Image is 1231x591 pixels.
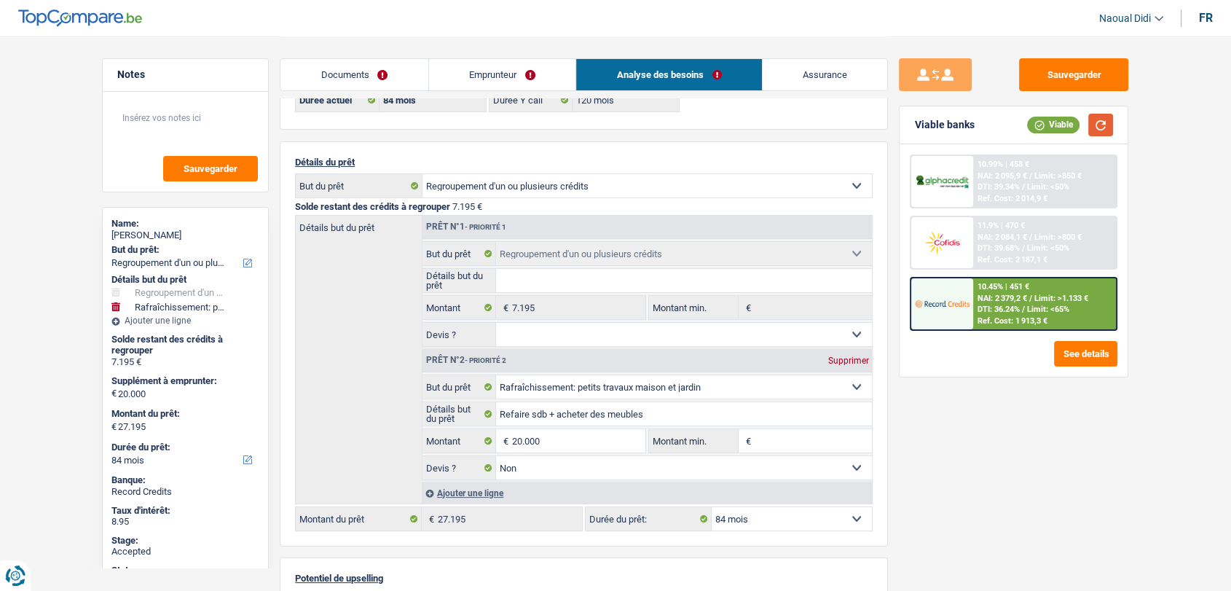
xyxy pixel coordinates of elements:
[1034,171,1082,181] span: Limit: >850 €
[739,296,755,319] span: €
[978,221,1025,230] div: 11.9% | 470 €
[295,201,450,212] span: Solde restant des crédits à regrouper
[295,573,873,584] p: Potentiel de upselling
[111,218,259,230] div: Name:
[978,316,1047,326] div: Ref. Cost: 1 913,3 €
[1088,7,1163,31] a: Naoual Didi
[111,505,259,517] div: Taux d'intérêt:
[422,269,496,292] label: Détails but du prêt
[978,171,1027,181] span: NAI: 2 095,9 €
[1029,171,1032,181] span: /
[576,59,762,90] a: Analyse des besoins
[111,535,259,547] div: Stage:
[422,375,496,399] label: But du prêt
[295,157,873,168] p: Détails du prêt
[111,474,259,486] div: Banque:
[978,243,1020,253] span: DTI: 39.68%
[111,244,256,256] label: But du prêt:
[184,164,237,173] span: Sauvegarder
[1027,182,1069,192] span: Limit: <50%
[1054,341,1117,367] button: See details
[824,356,872,365] div: Supprimer
[296,507,422,531] label: Montant du prêt
[117,69,253,81] h5: Notes
[465,223,506,231] span: - Priorité 1
[1029,232,1032,242] span: /
[429,59,576,90] a: Emprunteur
[915,290,969,317] img: Record Credits
[296,88,379,111] label: Durée actuel
[422,222,510,232] div: Prêt n°1
[111,316,259,326] div: Ajouter une ligne
[978,305,1020,314] span: DTI: 36.24%
[111,230,259,241] div: [PERSON_NAME]
[111,486,259,498] div: Record Credits
[1027,305,1069,314] span: Limit: <65%
[111,546,259,557] div: Accepted
[111,565,259,576] div: Status:
[422,323,496,346] label: Devis ?
[586,507,712,531] label: Durée du prêt:
[422,242,496,265] label: But du prêt
[1019,58,1128,91] button: Sauvegarder
[1034,294,1088,303] span: Limit: >1.133 €
[978,282,1029,291] div: 10.45% | 451 €
[1099,12,1151,25] span: Naoual Didi
[422,296,496,319] label: Montant
[163,156,258,181] button: Sauvegarder
[1022,305,1025,314] span: /
[1034,232,1082,242] span: Limit: >800 €
[111,516,259,528] div: 8.95
[111,408,256,420] label: Montant du prêt:
[422,402,496,426] label: Détails but du prêt
[452,201,482,212] span: 7.195 €
[1027,117,1079,133] div: Viable
[978,232,1027,242] span: NAI: 2 084,1 €
[915,173,969,190] img: AlphaCredit
[496,296,512,319] span: €
[763,59,888,90] a: Assurance
[111,375,256,387] label: Supplément à emprunter:
[739,429,755,453] span: €
[111,442,256,453] label: Durée du prêt:
[915,229,969,256] img: Cofidis
[422,456,496,480] label: Devis ?
[1022,182,1025,192] span: /
[1199,11,1213,25] div: fr
[111,274,259,286] div: Détails but du prêt
[296,216,422,232] label: Détails but du prêt
[978,182,1020,192] span: DTI: 39.34%
[649,429,738,453] label: Montant min.
[978,255,1047,265] div: Ref. Cost: 2 187,1 €
[978,294,1027,303] span: NAI: 2 379,2 €
[111,388,117,399] span: €
[649,296,738,319] label: Montant min.
[422,507,438,531] span: €
[1027,243,1069,253] span: Limit: <50%
[422,429,496,453] label: Montant
[489,88,573,111] label: Durée Y call
[111,421,117,433] span: €
[978,194,1047,203] div: Ref. Cost: 2 014,9 €
[280,59,428,90] a: Documents
[111,356,259,368] div: 7.195 €
[18,9,142,27] img: TopCompare Logo
[914,119,974,131] div: Viable banks
[296,174,422,197] label: But du prêt
[465,356,506,364] span: - Priorité 2
[1022,243,1025,253] span: /
[978,160,1029,169] div: 10.99% | 458 €
[422,482,872,504] div: Ajouter une ligne
[422,356,510,365] div: Prêt n°2
[1029,294,1032,303] span: /
[111,334,259,356] div: Solde restant des crédits à regrouper
[496,429,512,453] span: €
